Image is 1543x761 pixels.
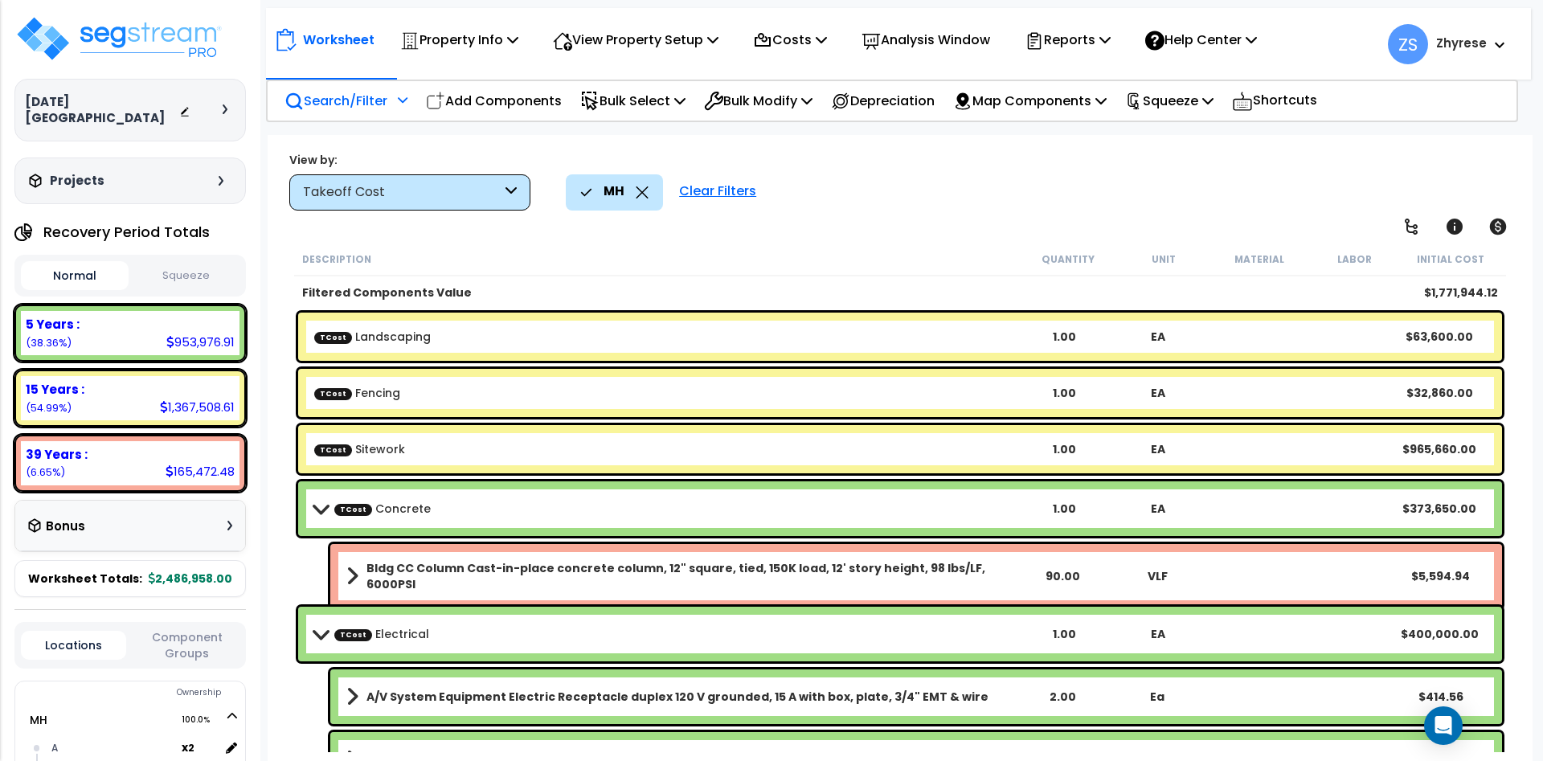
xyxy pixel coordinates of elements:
p: Squeeze [1125,90,1214,112]
a: Custom Item [314,441,405,457]
button: Locations [21,631,126,660]
div: Add Components [417,82,571,120]
h3: Projects [50,173,104,189]
p: View Property Setup [553,29,718,51]
h3: Bonus [46,520,85,534]
div: Shortcuts [1223,81,1326,121]
p: Map Components [953,90,1107,112]
b: 15 Years : [26,381,84,398]
span: ZS [1388,24,1428,64]
button: Squeeze [133,262,240,290]
p: Search/Filter [284,90,387,112]
b: Zhyrese [1436,35,1487,51]
div: $5,594.94 [1395,568,1486,584]
div: EA [1111,441,1205,457]
small: (54.99%) [26,401,72,415]
p: Bulk Select [580,90,686,112]
div: 1,367,508.61 [160,399,235,415]
b: x [182,739,194,755]
b: A/V System Equipment Electric Receptacle duplex 120 V grounded, 15 A with box, plate, 3/4" EMT & ... [366,689,988,705]
h4: Recovery Period Totals [43,224,210,240]
a: Custom Item [334,626,429,642]
p: Bulk Modify [704,90,812,112]
div: EA [1111,385,1205,401]
button: Component Groups [134,628,239,662]
div: 1.00 [1017,626,1111,642]
span: Worksheet Totals: [28,571,142,587]
b: 2,486,958.00 [149,571,232,587]
h3: [DATE] [GEOGRAPHIC_DATA] [25,94,179,126]
div: 165,472.48 [166,463,235,480]
span: TCost [314,444,352,456]
b: 5 Years : [26,316,80,333]
p: Depreciation [831,90,935,112]
div: $400,000.00 [1393,626,1487,642]
div: Depreciation [822,82,943,120]
b: 39 Years : [26,446,88,463]
p: Reports [1025,29,1111,51]
div: 953,976.91 [166,333,235,350]
div: 1.00 [1017,385,1111,401]
span: location multiplier [182,738,219,758]
a: Assembly Title [346,560,1014,592]
img: logo_pro_r.png [14,14,223,63]
div: Open Intercom Messenger [1424,706,1463,745]
p: Analysis Window [862,29,990,51]
small: Quantity [1042,253,1095,266]
div: A [47,738,182,758]
p: MH [604,181,624,202]
div: Takeoff Cost [303,183,501,202]
div: EA [1111,329,1205,345]
span: TCost [314,331,352,343]
p: Property Info [400,29,518,51]
div: View by: [289,152,530,168]
small: 2 [188,742,194,755]
div: 90.00 [1017,568,1108,584]
a: Custom Item [314,329,431,345]
span: TCost [334,503,372,515]
small: Labor [1337,253,1372,266]
div: 1.00 [1017,501,1111,517]
div: $965,660.00 [1393,441,1487,457]
div: $63,600.00 [1393,329,1487,345]
div: Ea [1112,689,1203,705]
p: Worksheet [303,29,374,51]
a: MH 100.0% [30,712,47,728]
b: $1,771,944.12 [1424,284,1498,301]
div: $32,860.00 [1393,385,1487,401]
a: Assembly Title [346,685,1014,708]
b: Bldg CC Column Cast-in-place concrete column, 12" square, tied, 150K load, 12' story height, 98 l... [366,560,1014,592]
div: VLF [1112,568,1203,584]
a: Custom Item [334,501,431,517]
small: Description [302,253,371,266]
p: Costs [753,29,827,51]
small: Initial Cost [1417,253,1484,266]
small: (6.65%) [26,465,65,479]
div: EA [1111,626,1205,642]
div: 1.00 [1017,441,1111,457]
b: Filtered Components Value [302,284,472,301]
small: Material [1234,253,1284,266]
div: EA [1111,501,1205,517]
p: Help Center [1145,29,1257,51]
small: Unit [1152,253,1176,266]
div: Ownership [47,683,245,702]
small: (38.36%) [26,336,72,350]
div: 2.00 [1017,689,1108,705]
div: 1.00 [1017,329,1111,345]
div: $373,650.00 [1393,501,1487,517]
span: TCost [334,628,372,640]
a: Custom Item [314,385,400,401]
span: 100.0% [182,710,224,730]
p: Add Components [426,90,562,112]
p: Shortcuts [1232,89,1317,113]
button: Normal [21,261,129,290]
div: Clear Filters [671,174,764,210]
div: $414.56 [1395,689,1486,705]
span: TCost [314,387,352,399]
